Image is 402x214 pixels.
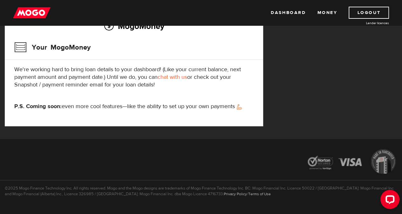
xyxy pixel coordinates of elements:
a: Logout [349,7,389,19]
strong: P.S. Coming soon: [14,103,62,110]
a: Dashboard [271,7,306,19]
p: even more cool features—like the ability to set up your own payments [14,103,254,110]
a: Privacy Policy [224,191,247,197]
a: Lender licences [341,21,389,25]
a: chat with us [158,73,187,81]
h2: MogoMoney [14,19,254,33]
a: Money [317,7,337,19]
h3: Your MogoMoney [14,39,91,56]
p: We're working hard to bring loan details to your dashboard! (Like your current balance, next paym... [14,66,254,89]
a: Terms of Use [248,191,271,197]
img: strong arm emoji [237,104,242,110]
iframe: LiveChat chat widget [375,187,402,214]
img: mogo_logo-11ee424be714fa7cbb0f0f49df9e16ec.png [13,7,51,19]
img: legal-icons-92a2ffecb4d32d839781d1b4e4802d7b.png [302,144,402,180]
